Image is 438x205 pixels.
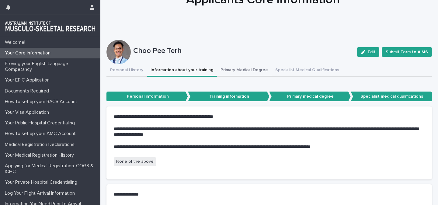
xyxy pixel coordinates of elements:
p: Your Visa Application [2,109,54,115]
p: Your Medical Registration History [2,152,79,158]
p: Applying for Medical Registration. COGS & ICHC [2,163,100,175]
p: Your Public Hospital Credentialing [2,120,80,126]
p: Training information [188,92,269,102]
p: Documents Required [2,88,54,94]
p: Primary medical degree [269,92,351,102]
p: Medical Registration Declarations [2,142,79,148]
p: Your EPIC Application [2,77,54,83]
p: Your Private Hospital Credentialing [2,179,82,185]
span: None of the above [114,157,156,166]
span: Edit [368,50,375,54]
p: How to set up your RACS Account [2,99,82,105]
button: Information about your training [147,64,217,77]
p: Log Your Flight Arrival Information [2,190,80,196]
button: Specialist Medical Qualifications [272,64,343,77]
p: Your Core Information [2,50,55,56]
img: 1xcjEmqDTcmQhduivVBy [5,20,96,32]
p: Specialist medical qualifications [351,92,432,102]
button: Edit [357,47,379,57]
p: Welcome! [2,40,30,45]
p: Personal information [106,92,188,102]
span: Submit Form to AIMS [386,49,428,55]
button: Personal History [106,64,147,77]
p: Proving your English Language Competancy [2,61,100,72]
p: Choo Pee Terh [133,47,352,55]
button: Submit Form to AIMS [382,47,432,57]
p: How to set up your AMC Account [2,131,81,137]
button: Primary Medical Degree [217,64,272,77]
